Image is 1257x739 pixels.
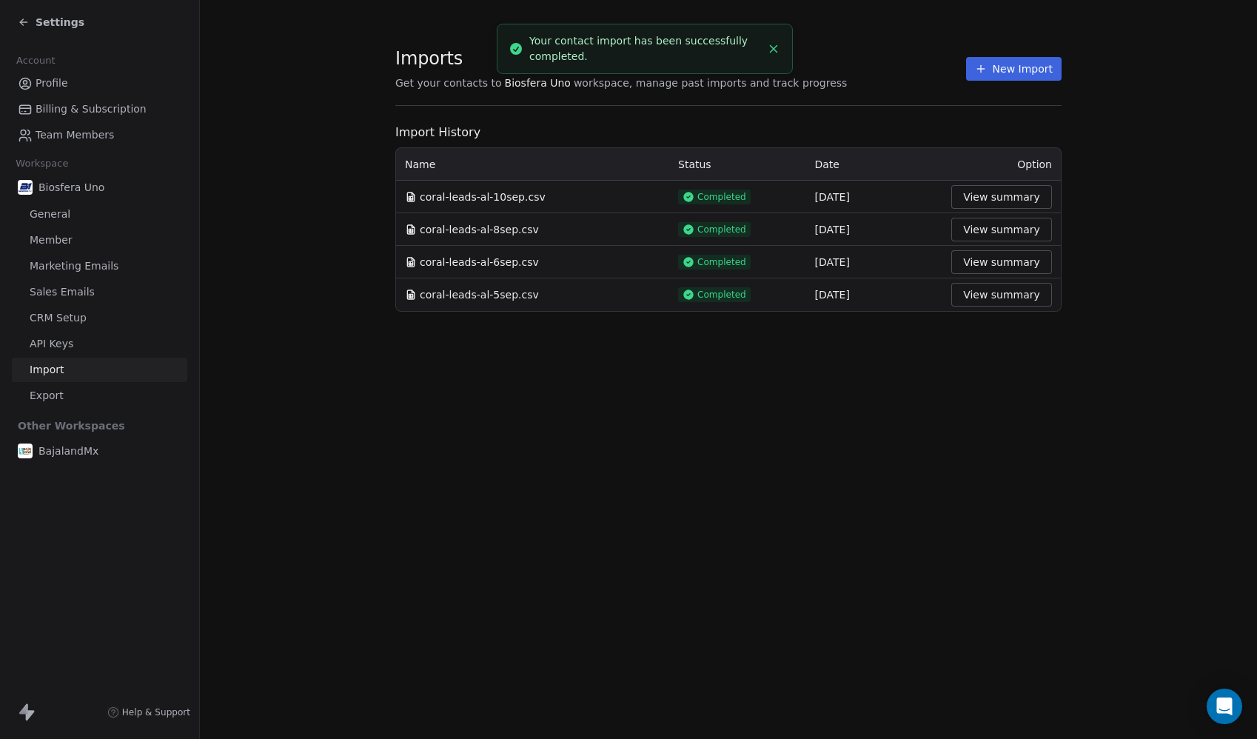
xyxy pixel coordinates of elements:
span: Help & Support [122,706,190,718]
span: Billing & Subscription [36,101,147,117]
button: View summary [951,218,1052,241]
span: Option [1017,158,1052,170]
span: Sales Emails [30,284,95,300]
img: ppic-bajaland-logo.jpg [18,444,33,458]
span: coral-leads-al-10sep.csv [420,190,546,204]
a: Help & Support [107,706,190,718]
span: Marketing Emails [30,258,118,274]
span: Biosfera Uno [38,180,104,195]
span: Status [678,158,711,170]
a: General [12,202,187,227]
a: API Keys [12,332,187,356]
span: CRM Setup [30,310,87,326]
img: biosfera-ppic.jpg [18,180,33,195]
button: View summary [951,250,1052,274]
a: Sales Emails [12,280,187,304]
a: Billing & Subscription [12,97,187,121]
span: Imports [395,47,847,70]
span: Export [30,388,64,404]
button: Close toast [764,39,783,58]
a: Export [12,384,187,408]
span: Completed [697,289,746,301]
span: General [30,207,70,222]
span: Team Members [36,127,114,143]
div: [DATE] [815,255,934,270]
a: CRM Setup [12,306,187,330]
div: Open Intercom Messenger [1207,689,1242,724]
div: [DATE] [815,287,934,302]
span: Completed [697,224,746,235]
span: Settings [36,15,84,30]
a: Member [12,228,187,253]
button: View summary [951,283,1052,307]
span: Date [815,158,839,170]
a: Import [12,358,187,382]
a: Marketing Emails [12,254,187,278]
a: Settings [18,15,84,30]
span: Biosfera Uno [505,76,571,90]
button: New Import [966,57,1062,81]
a: Profile [12,71,187,96]
span: Member [30,233,73,248]
span: Import [30,362,64,378]
span: coral-leads-al-5sep.csv [420,287,539,302]
span: coral-leads-al-6sep.csv [420,255,539,270]
span: Completed [697,256,746,268]
span: BajalandMx [38,444,98,458]
span: API Keys [30,336,73,352]
span: Name [405,157,435,172]
span: Import History [395,124,1062,141]
span: Completed [697,191,746,203]
span: Account [10,50,61,72]
span: Workspace [10,153,75,175]
div: Your contact import has been successfully completed. [529,33,761,64]
span: Profile [36,76,68,91]
span: workspace, manage past imports and track progress [574,76,847,90]
a: Team Members [12,123,187,147]
div: [DATE] [815,190,934,204]
div: [DATE] [815,222,934,237]
span: Other Workspaces [12,414,131,438]
span: coral-leads-al-8sep.csv [420,222,539,237]
button: View summary [951,185,1052,209]
span: Get your contacts to [395,76,502,90]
